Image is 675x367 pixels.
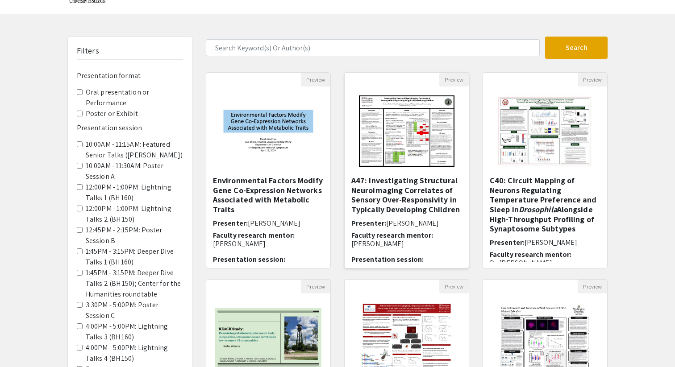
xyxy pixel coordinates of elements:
label: 4:00PM - 5:00PM: Lightning Talks 4 (BH 150) [86,342,183,364]
img: <p>A47: Investigating Structural Neuroimaging Correlates of Sensory Over-Responsivity in Typicall... [350,87,463,176]
img: <p>Environmental Factors Modify Gene Co-Expression Networks Associated with Metabolic Traits</p> [206,92,330,170]
h6: Presentation session [77,124,183,132]
h5: Environmental Factors Modify Gene Co-Expression Networks Associated with Metabolic Traits [213,176,324,214]
h6: Presenter: [351,219,462,227]
label: 4:00PM - 5:00PM: Lightning Talks 3 (BH 160) [86,321,183,342]
span: [PERSON_NAME] [248,219,300,228]
h5: Filters [77,46,99,56]
label: 10:00AM - 11:15AM: Featured Senior Talks ([PERSON_NAME]) [86,139,183,161]
img: <p>C40: Circuit Mapping of Neurons Regulating Temperature Preference and Sleep in <em>Drosophila<... [488,87,601,176]
label: 1:45PM - 3:15PM: Deeper Dive Talks 2 (BH 150); Center for the Humanities roundtable [86,268,183,300]
button: Preview [301,280,330,293]
div: Open Presentation <p>A47: Investigating Structural Neuroimaging Correlates of Sensory Over-Respon... [344,72,469,268]
span: [PERSON_NAME] [525,238,577,247]
button: Preview [301,73,330,87]
iframe: Chat [7,327,38,360]
span: [PERSON_NAME] [386,219,439,228]
h6: Presentation format [77,71,183,80]
label: Oral presentation or Performance [86,87,183,108]
h6: Presenter: [490,238,600,247]
span: Faculty research mentor: [213,231,295,240]
button: Preview [439,73,469,87]
button: Search [545,37,608,59]
span: Faculty research mentor: [351,231,433,240]
div: Open Presentation <p>Environmental Factors Modify Gene Co-Expression Networks Associated with Met... [206,72,331,268]
button: Preview [578,280,607,293]
label: 1:45PM - 3:15PM: Deeper Dive Talks 1 (BH 160) [86,246,183,268]
label: 10:00AM - 11:30AM: Poster Session A [86,161,183,182]
p: Dr. [PERSON_NAME] [490,259,600,267]
span: Presentation session: [213,255,285,264]
label: 3:30PM - 5:00PM: Poster Session C [86,300,183,321]
label: 12:45PM - 2:15PM: Poster Session B [86,225,183,246]
button: Preview [439,280,469,293]
p: [PERSON_NAME] [213,239,324,248]
h5: C40: Circuit Mapping of Neurons Regulating Temperature Preference and Sleep in Alongside High-Thr... [490,176,600,234]
input: Search Keyword(s) Or Author(s) [206,39,540,56]
h6: Presenter: [213,219,324,227]
button: Preview [578,73,607,87]
span: Presentation session: [351,255,424,264]
span: Faculty research mentor: [490,250,571,259]
p: [PERSON_NAME] [351,239,462,248]
label: 12:00PM - 1:00PM: Lightning Talks 1 (BH 160) [86,182,183,203]
div: Open Presentation <p>C40: Circuit Mapping of Neurons Regulating Temperature Preference and Sleep ... [483,72,608,268]
em: Drosophila [519,204,557,214]
label: 12:00PM - 1:00PM: Lightning Talks 2 (BH 150) [86,203,183,225]
h5: A47: Investigating Structural Neuroimaging Correlates of Sensory Over-Responsivity in Typically D... [351,176,462,214]
label: Poster or Exhibit [86,108,138,119]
